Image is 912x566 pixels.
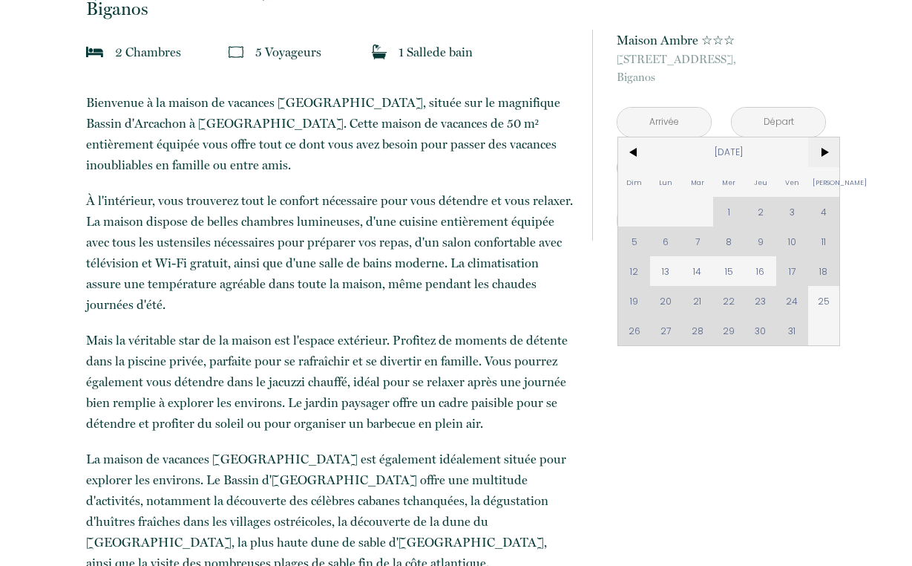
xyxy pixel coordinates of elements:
input: Arrivée [617,108,711,137]
span: 14 [681,256,713,286]
span: < [618,137,650,167]
span: Ven [776,167,808,197]
p: 1 Salle de bain [398,42,473,62]
p: Mais la véritable star de la maison est l'espace extérieur. Profitez de moments de détente dans l... [86,330,573,434]
p: Biganos [617,51,826,86]
span: Mer [713,167,745,197]
span: s [316,45,321,59]
span: Dim [618,167,650,197]
p: 2 Chambre [115,42,181,62]
span: s [176,45,181,59]
span: 13 [650,256,682,286]
span: Jeu [745,167,777,197]
span: 25 [808,286,840,316]
p: À l'intérieur, vous trouverez tout le confort nécessaire pour vous détendre et vous relaxer. La m... [86,190,573,315]
span: Lun [650,167,682,197]
span: 15 [713,256,745,286]
p: Bienvenue à la maison de vacances [GEOGRAPHIC_DATA], située sur le magnifique Bassin d'Arcachon à... [86,92,573,175]
span: [PERSON_NAME] [808,167,840,197]
span: [DATE] [650,137,808,167]
span: Mar [681,167,713,197]
img: guests [229,45,243,59]
p: 5 Voyageur [255,42,321,62]
p: Maison Ambre ☆☆☆ [617,30,826,51]
span: [STREET_ADDRESS], [617,51,826,68]
span: > [808,137,840,167]
span: 16 [745,256,777,286]
input: Départ [732,108,825,137]
button: Réserver [617,201,826,241]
